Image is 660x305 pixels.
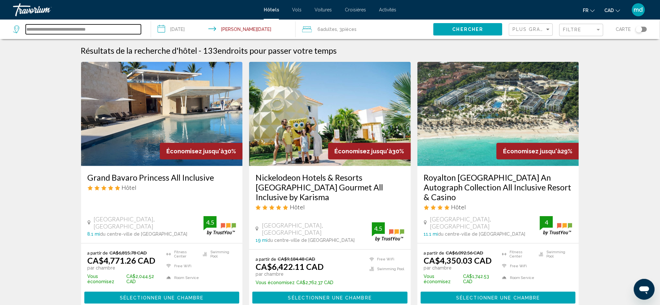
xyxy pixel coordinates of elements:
span: du centre-ville de [GEOGRAPHIC_DATA] [438,231,526,237]
img: Hotel image [81,62,243,166]
p: CA$1,742.53 CAD [424,274,499,284]
span: - [199,46,202,55]
img: trustyou-badge.svg [204,216,236,235]
span: Économisez jusqu'à [166,148,224,155]
div: 30% [328,143,411,159]
span: endroits pour passer votre temps [218,46,337,55]
button: User Menu [630,3,647,17]
span: [GEOGRAPHIC_DATA], [GEOGRAPHIC_DATA] [430,215,540,230]
button: Sélectionner une chambre [421,292,576,304]
li: Fitness Center [163,250,200,258]
span: du centre-ville de [GEOGRAPHIC_DATA] [100,231,188,237]
li: Free WiFi [366,256,404,263]
li: Swimming Pool [200,250,236,258]
span: Adultes [321,27,337,32]
span: a partir de [256,256,276,262]
div: 4.5 [372,225,385,232]
span: 11.1 mi [424,231,438,237]
span: 19 mi [256,238,267,243]
span: CAD [605,8,614,13]
span: Économisez jusqu'à [503,148,561,155]
del: CA$6,092.56 CAD [446,250,484,256]
span: Chercher [453,27,484,32]
p: par chambre [88,265,163,270]
span: Hôtel [290,203,305,211]
span: 8.1 mi [88,231,100,237]
a: Activités [379,7,396,12]
div: 4 star Hotel [424,203,573,211]
a: Sélectionner une chambre [252,293,408,300]
a: Vols [292,7,302,12]
a: Hôtels [264,7,279,12]
span: pièces [342,27,357,32]
a: Croisières [345,7,366,12]
button: Travelers: 6 adults, 0 children [296,20,434,39]
li: Free WiFi [163,262,200,270]
a: Nickelodeon Hotels & Resorts [GEOGRAPHIC_DATA] Gourmet All Inclusive by Karisma [256,173,404,202]
a: Sélectionner une chambre [84,293,240,300]
h2: 133 [203,46,337,55]
span: Sélectionner une chambre [456,295,540,300]
p: CA$2,044.52 CAD [88,274,163,284]
span: Hôtel [451,203,466,211]
button: Check-in date: Dec 28, 2025 Check-out date: Jan 5, 2026 [151,20,296,39]
p: par chambre [424,265,499,270]
span: Carte [616,25,631,34]
div: 4 [540,218,553,226]
span: Filtre [563,27,582,32]
ins: CA$4,771.26 CAD [88,256,156,265]
img: Hotel image [417,62,579,166]
span: fr [583,8,589,13]
li: Swimming Pool [536,250,572,258]
li: Room Service [499,273,536,282]
span: md [634,7,643,13]
li: Free WiFi [499,262,536,270]
h1: Résultats de la recherche d'hôtel [81,46,197,55]
span: Sélectionner une chambre [120,295,204,300]
span: , 3 [337,25,357,34]
button: Toggle map [631,26,647,32]
img: trustyou-badge.svg [540,216,572,235]
li: Fitness Center [499,250,536,258]
div: 5 star Hotel [88,184,236,191]
span: [GEOGRAPHIC_DATA], [GEOGRAPHIC_DATA] [94,215,204,230]
div: 29% [497,143,579,159]
span: Vous économisez [88,274,125,284]
span: [GEOGRAPHIC_DATA], [GEOGRAPHIC_DATA] [262,222,372,236]
iframe: Bouton de lancement de la fenêtre de messagerie [634,279,655,300]
span: du centre-ville de [GEOGRAPHIC_DATA] [267,238,355,243]
span: a partir de [88,250,108,256]
span: Économisez jusqu'à [335,148,392,155]
a: Grand Bavaro Princess All Inclusive [88,173,236,182]
a: Travorium [13,3,257,16]
button: Change language [583,6,595,15]
button: Filter [559,23,603,37]
a: Voitures [315,7,332,12]
span: Vous économisez [256,280,295,285]
span: Sélectionner une chambre [288,295,372,300]
li: Room Service [163,273,200,282]
div: 5 star Hotel [256,203,404,211]
button: Chercher [433,23,502,35]
ins: CA$6,422.11 CAD [256,262,324,271]
div: 30% [160,143,243,159]
p: par chambre [256,271,333,277]
button: Sélectionner une chambre [84,292,240,304]
span: Hôtel [122,184,137,191]
span: Vous économisez [424,274,462,284]
li: Swimming Pool [366,266,404,272]
button: Sélectionner une chambre [252,292,408,304]
a: Royalton [GEOGRAPHIC_DATA] An Autograph Collection All Inclusive Resort & Casino [424,173,573,202]
img: Hotel image [249,62,411,166]
del: CA$6,815.78 CAD [110,250,147,256]
div: 4.5 [204,218,217,226]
